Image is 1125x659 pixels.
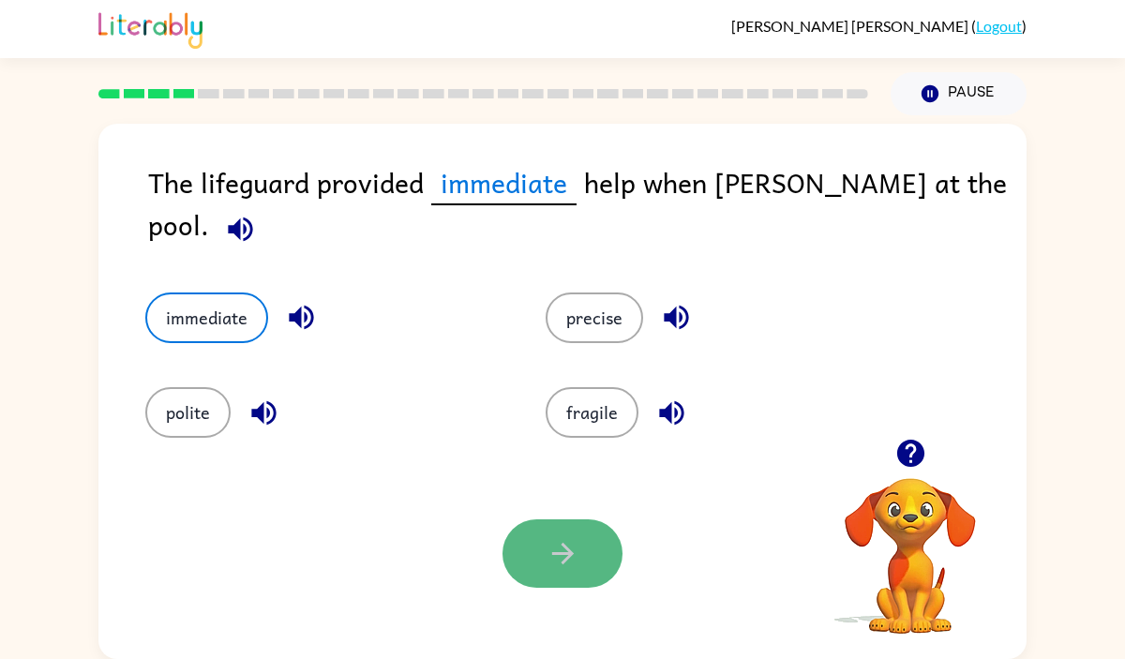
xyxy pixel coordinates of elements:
[145,387,231,438] button: polite
[98,7,202,49] img: Literably
[731,17,1027,35] div: ( )
[546,387,638,438] button: fragile
[976,17,1022,35] a: Logout
[148,161,1027,255] div: The lifeguard provided help when [PERSON_NAME] at the pool.
[431,161,577,205] span: immediate
[891,72,1027,115] button: Pause
[731,17,971,35] span: [PERSON_NAME] [PERSON_NAME]
[817,449,1004,637] video: Your browser must support playing .mp4 files to use Literably. Please try using another browser.
[145,292,268,343] button: immediate
[546,292,643,343] button: precise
